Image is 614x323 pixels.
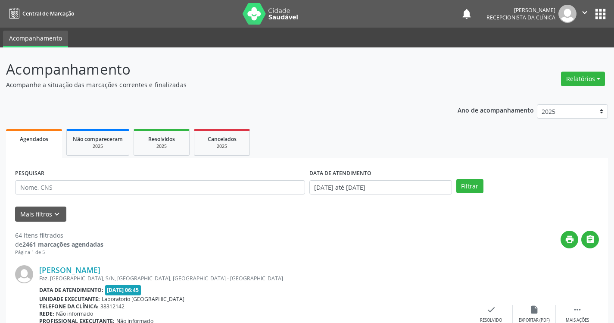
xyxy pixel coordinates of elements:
div: 64 itens filtrados [15,231,103,240]
p: Ano de acompanhamento [458,104,534,115]
button: apps [593,6,608,22]
button: notifications [461,8,473,20]
a: Acompanhamento [3,31,68,47]
label: DATA DE ATENDIMENTO [309,167,371,180]
button: Filtrar [456,179,483,194]
i: print [565,235,574,244]
div: [PERSON_NAME] [486,6,555,14]
button: Mais filtroskeyboard_arrow_down [15,207,66,222]
div: 2025 [73,143,123,150]
b: Data de atendimento: [39,286,103,294]
input: Selecione um intervalo [309,180,452,195]
div: 2025 [140,143,183,150]
span: Laboratorio [GEOGRAPHIC_DATA] [102,295,184,303]
a: [PERSON_NAME] [39,265,100,275]
span: Cancelados [208,135,237,143]
span: Recepcionista da clínica [486,14,555,21]
a: Central de Marcação [6,6,74,21]
p: Acompanhamento [6,59,427,80]
i: insert_drive_file [530,305,539,314]
strong: 2461 marcações agendadas [22,240,103,248]
label: PESQUISAR [15,167,44,180]
p: Acompanhe a situação das marcações correntes e finalizadas [6,80,427,89]
button:  [581,231,599,248]
button: Relatórios [561,72,605,86]
button:  [577,5,593,23]
span: Não informado [56,310,93,317]
span: Não compareceram [73,135,123,143]
div: Página 1 de 5 [15,249,103,256]
span: Central de Marcação [22,10,74,17]
i:  [580,8,589,17]
img: img [558,5,577,23]
i:  [586,235,595,244]
i: check [486,305,496,314]
span: [DATE] 06:45 [105,285,141,295]
span: Agendados [20,135,48,143]
span: Resolvidos [148,135,175,143]
b: Unidade executante: [39,295,100,303]
div: 2025 [200,143,243,150]
i: keyboard_arrow_down [52,210,62,219]
b: Telefone da clínica: [39,303,99,310]
img: img [15,265,33,283]
b: Rede: [39,310,54,317]
span: 38312142 [100,303,125,310]
button: print [561,231,578,248]
i:  [573,305,582,314]
input: Nome, CNS [15,180,305,195]
div: de [15,240,103,249]
div: Faz. [GEOGRAPHIC_DATA], S/N, [GEOGRAPHIC_DATA], [GEOGRAPHIC_DATA] - [GEOGRAPHIC_DATA] [39,275,470,282]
